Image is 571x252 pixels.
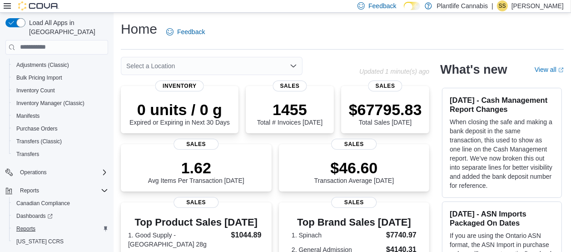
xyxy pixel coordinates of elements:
span: [US_STATE] CCRS [16,238,64,245]
span: Inventory Count [13,85,108,96]
button: [US_STATE] CCRS [9,235,112,248]
button: Inventory Count [9,84,112,97]
button: Purchase Orders [9,122,112,135]
p: $46.60 [314,159,394,177]
button: Adjustments (Classic) [9,59,112,71]
span: SS [499,0,506,11]
span: Canadian Compliance [13,198,108,209]
span: Feedback [177,27,205,36]
span: Sales [332,139,377,150]
span: Transfers (Classic) [16,138,62,145]
h1: Home [121,20,157,38]
p: $67795.83 [349,101,422,119]
a: Dashboards [9,210,112,222]
a: Reports [13,223,39,234]
span: Bulk Pricing Import [16,74,62,81]
input: Dark Mode [404,2,421,10]
span: Manifests [13,111,108,121]
a: Purchase Orders [13,123,61,134]
a: View allExternal link [535,66,564,73]
button: Operations [16,167,50,178]
span: Transfers [13,149,108,160]
span: Sales [273,81,307,91]
span: Inventory [155,81,204,91]
button: Reports [9,222,112,235]
p: 1.62 [148,159,244,177]
dt: 1. Good Supply - [GEOGRAPHIC_DATA] 28g [128,231,228,249]
span: Adjustments (Classic) [13,60,108,71]
button: Manifests [9,110,112,122]
div: Avg Items Per Transaction [DATE] [148,159,244,184]
button: Reports [16,185,43,196]
span: Purchase Orders [13,123,108,134]
p: When closing the safe and making a bank deposit in the same transaction, this used to show as one... [450,117,554,190]
span: Purchase Orders [16,125,58,132]
span: Load All Apps in [GEOGRAPHIC_DATA] [25,18,108,36]
a: Dashboards [13,211,56,222]
h3: [DATE] - ASN Imports Packaged On Dates [450,209,554,227]
p: | [492,0,493,11]
span: Sales [174,139,218,150]
span: Sales [332,197,377,208]
h3: [DATE] - Cash Management Report Changes [450,96,554,114]
dd: $7740.97 [386,230,417,241]
span: Reports [20,187,39,194]
div: Sarah Swensrude [497,0,508,11]
a: [US_STATE] CCRS [13,236,67,247]
svg: External link [558,67,564,73]
a: Inventory Manager (Classic) [13,98,88,109]
span: Reports [16,185,108,196]
button: Canadian Compliance [9,197,112,210]
span: Transfers [16,151,39,158]
a: Manifests [13,111,43,121]
span: Operations [16,167,108,178]
h2: What's new [440,62,507,77]
a: Bulk Pricing Import [13,72,66,83]
span: Transfers (Classic) [13,136,108,147]
a: Transfers [13,149,43,160]
div: Total # Invoices [DATE] [257,101,323,126]
span: Feedback [368,1,396,10]
p: Updated 1 minute(s) ago [359,68,429,75]
span: Manifests [16,112,40,120]
div: Expired or Expiring in Next 30 Days [129,101,230,126]
div: Transaction Average [DATE] [314,159,394,184]
span: Adjustments (Classic) [16,61,69,69]
p: 0 units / 0 g [129,101,230,119]
span: Sales [174,197,218,208]
a: Feedback [163,23,209,41]
span: Reports [16,225,35,232]
a: Inventory Count [13,85,59,96]
span: Sales [368,81,402,91]
button: Operations [2,166,112,179]
button: Reports [2,184,112,197]
h3: Top Brand Sales [DATE] [292,217,417,228]
span: Inventory Manager (Classic) [16,100,84,107]
a: Canadian Compliance [13,198,74,209]
dd: $1044.89 [231,230,264,241]
span: Canadian Compliance [16,200,70,207]
p: Plantlife Cannabis [437,0,488,11]
span: Washington CCRS [13,236,108,247]
p: [PERSON_NAME] [511,0,564,11]
a: Adjustments (Classic) [13,60,73,71]
p: 1455 [257,101,323,119]
dt: 1. Spinach [292,231,382,240]
button: Transfers [9,148,112,161]
span: Dashboards [16,212,53,220]
span: Operations [20,169,47,176]
button: Bulk Pricing Import [9,71,112,84]
span: Inventory Manager (Classic) [13,98,108,109]
img: Cova [18,1,59,10]
span: Inventory Count [16,87,55,94]
div: Total Sales [DATE] [349,101,422,126]
a: Transfers (Classic) [13,136,65,147]
button: Inventory Manager (Classic) [9,97,112,110]
button: Open list of options [290,62,297,70]
span: Reports [13,223,108,234]
h3: Top Product Sales [DATE] [128,217,264,228]
span: Dashboards [13,211,108,222]
span: Bulk Pricing Import [13,72,108,83]
button: Transfers (Classic) [9,135,112,148]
